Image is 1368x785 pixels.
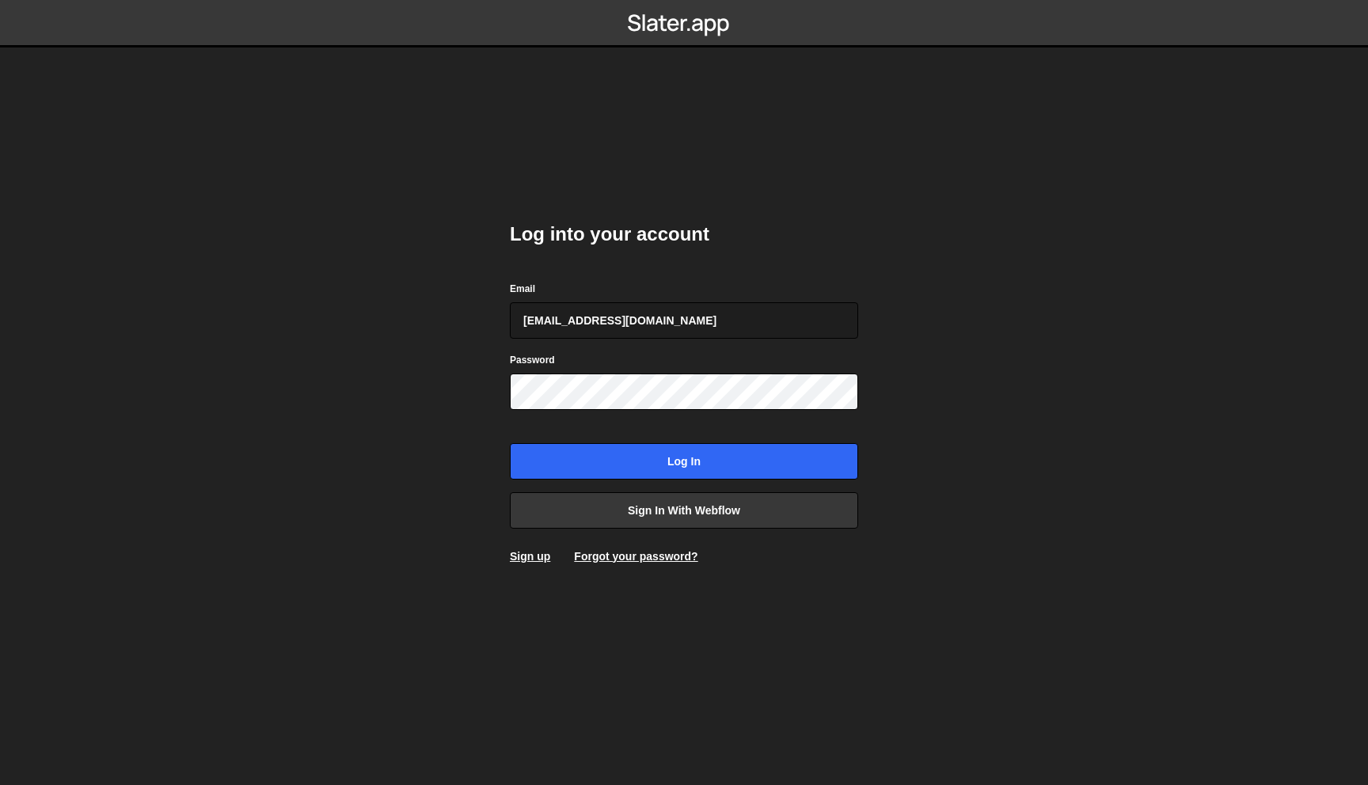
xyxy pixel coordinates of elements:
h2: Log into your account [510,222,858,247]
a: Sign in with Webflow [510,492,858,529]
a: Sign up [510,550,550,563]
a: Forgot your password? [574,550,697,563]
label: Password [510,352,555,368]
label: Email [510,281,535,297]
input: Log in [510,443,858,480]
